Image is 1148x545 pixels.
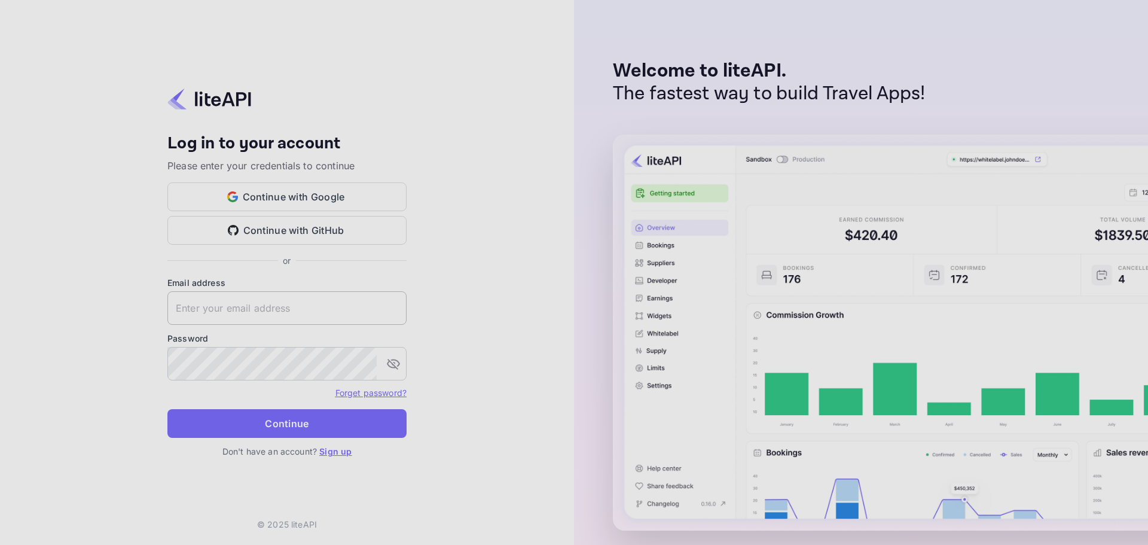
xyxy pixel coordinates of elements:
[257,518,317,531] p: © 2025 liteAPI
[167,182,407,211] button: Continue with Google
[283,254,291,267] p: or
[167,133,407,154] h4: Log in to your account
[167,276,407,289] label: Email address
[613,60,926,83] p: Welcome to liteAPI.
[167,87,251,111] img: liteapi
[167,159,407,173] p: Please enter your credentials to continue
[319,446,352,456] a: Sign up
[381,352,405,376] button: toggle password visibility
[613,83,926,105] p: The fastest way to build Travel Apps!
[335,386,407,398] a: Forget password?
[335,388,407,398] a: Forget password?
[167,291,407,325] input: Enter your email address
[167,332,407,345] label: Password
[167,409,407,438] button: Continue
[167,216,407,245] button: Continue with GitHub
[167,445,407,458] p: Don't have an account?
